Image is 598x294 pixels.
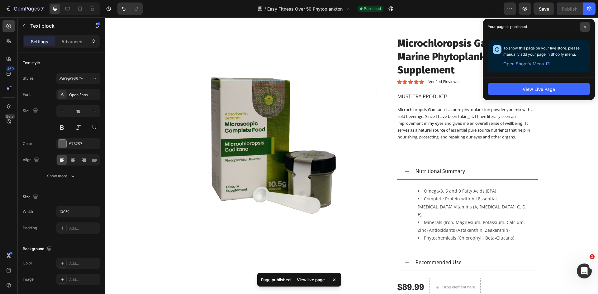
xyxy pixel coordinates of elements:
div: Open Sans [69,92,98,98]
div: Show more [47,173,76,179]
span: Published [364,6,381,12]
div: View Live Page [523,86,555,92]
div: Text style [23,60,40,66]
div: Beta [5,114,15,119]
span: Paragraph 1* [59,76,83,81]
p: Recommended Use [311,240,357,250]
span: Open Shopify Menu [503,60,544,68]
div: 450 [6,66,15,71]
input: Auto [57,206,100,217]
p: Settings [31,38,48,45]
div: 575757 [69,141,98,147]
div: Add... [69,277,98,282]
div: Undo/Redo [117,2,143,15]
li: Complete Protein with All Essential [MEDICAL_DATA] Vitamins (A, [MEDICAL_DATA], C, D, E) [313,177,425,201]
iframe: Intercom live chat [577,264,592,278]
div: Background [23,245,53,253]
li: Omega-3, 6 and 9 Fatty Acids (EPA) [313,170,425,177]
div: Add... [69,226,98,231]
p: 7 [41,5,44,12]
button: Save [534,2,554,15]
p: Your page is published [488,24,527,30]
div: Color [23,260,32,266]
div: Size [23,107,39,115]
div: Font [23,92,31,97]
li: Phytochemicals (Chlorophyll, Beta-Glucans) [313,217,425,224]
div: Styles [23,76,34,81]
span: Easy Fitness Over 50 Phytoplankton [267,6,343,12]
h1: Microchloropsis Gaditana - Marine Phytoplankton Supplement [292,19,434,60]
iframe: Design area [105,17,598,294]
div: Add... [69,261,98,266]
div: Image [23,277,34,282]
div: Color [23,141,32,147]
p: Verified Reviews! [324,62,355,67]
div: Publish [562,6,577,12]
button: 7 [2,2,46,15]
span: Microchloropsis Gaditana is a pure phytoplankton powder you mix with a cold beverage. Since I hav... [292,89,429,122]
span: To show this page on your live store, please manually add your page in Shopify menu. [503,46,580,57]
p: Page published [261,277,291,283]
div: Align [23,156,40,164]
div: Drop element here [337,267,370,272]
div: $89.99 [292,264,320,276]
li: Minerals (Iron, Magnesium, Potassium, Calcium, Zinc) Antioxidants (Astaxanthin, Zeaxanthin) [313,201,425,217]
button: Publish [557,2,583,15]
div: Width [23,209,33,214]
p: MUST-TRY PRODUCT! [292,76,433,123]
div: View live page [293,275,329,284]
span: / [264,6,266,12]
button: Paragraph 1* [56,73,100,84]
div: Size [23,193,39,201]
p: Advanced [61,38,83,45]
p: Nutritional Summary [311,149,360,158]
span: 1 [590,254,595,259]
button: View Live Page [488,83,590,95]
p: Text block [30,22,83,30]
button: Show more [23,170,100,182]
div: Padding [23,225,37,231]
span: Save [539,6,549,12]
